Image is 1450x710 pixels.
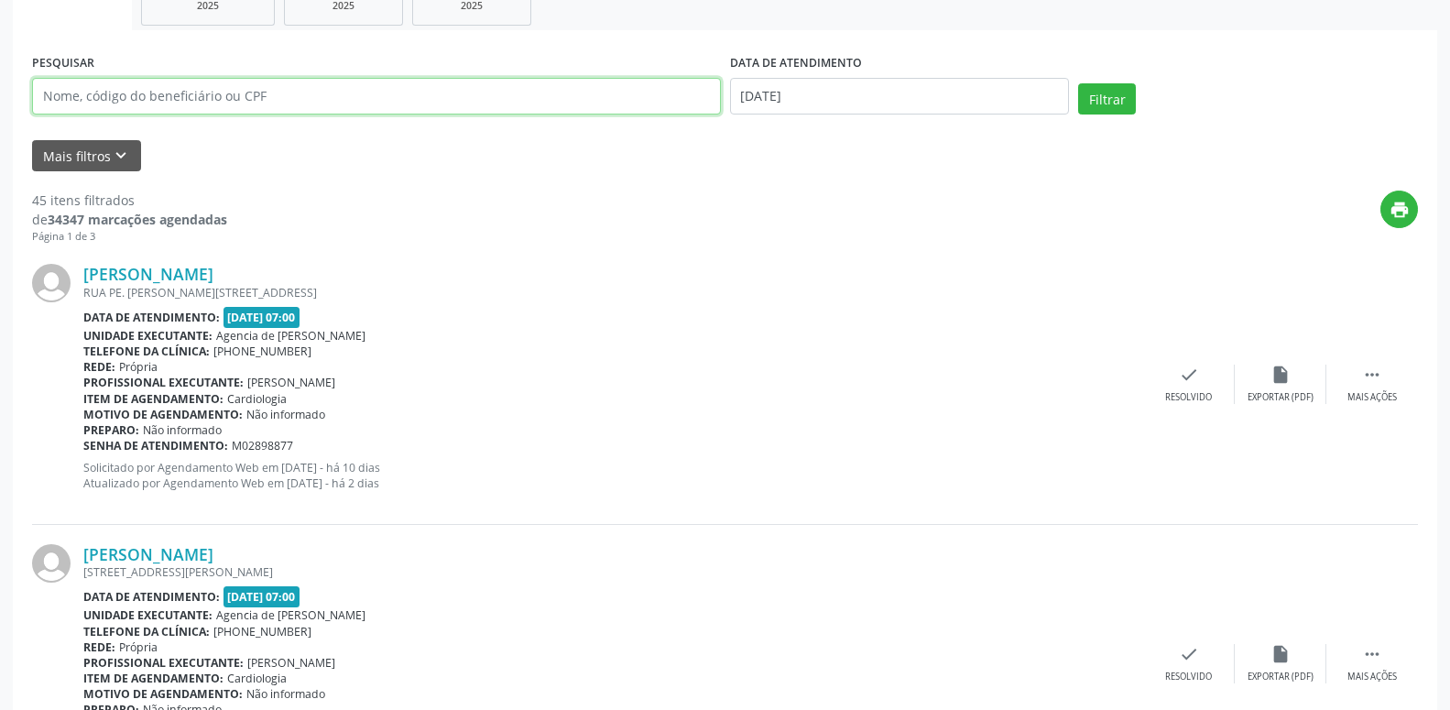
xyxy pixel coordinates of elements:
span: [PHONE_NUMBER] [213,344,311,359]
span: [DATE] 07:00 [223,586,300,607]
span: Não informado [143,422,222,438]
a: [PERSON_NAME] [83,544,213,564]
b: Motivo de agendamento: [83,686,243,702]
b: Unidade executante: [83,328,213,344]
a: [PERSON_NAME] [83,264,213,284]
b: Rede: [83,359,115,375]
input: Selecione um intervalo [730,78,1070,115]
strong: 34347 marcações agendadas [48,211,227,228]
p: Solicitado por Agendamento Web em [DATE] - há 10 dias Atualizado por Agendamento Web em [DATE] - ... [83,460,1143,491]
div: Mais ações [1347,391,1397,404]
span: Não informado [246,407,325,422]
button: Filtrar [1078,83,1136,115]
div: de [32,210,227,229]
i:  [1362,365,1382,385]
div: RUA PE. [PERSON_NAME][STREET_ADDRESS] [83,285,1143,300]
div: Resolvido [1165,391,1212,404]
span: Agencia de [PERSON_NAME] [216,607,365,623]
i: print [1390,200,1410,220]
div: Exportar (PDF) [1248,391,1314,404]
b: Profissional executante: [83,375,244,390]
span: Cardiologia [227,391,287,407]
span: [DATE] 07:00 [223,307,300,328]
span: Agencia de [PERSON_NAME] [216,328,365,344]
div: Resolvido [1165,671,1212,683]
div: [STREET_ADDRESS][PERSON_NAME] [83,564,1143,580]
i: insert_drive_file [1270,365,1291,385]
span: Não informado [246,686,325,702]
span: Própria [119,639,158,655]
button: Mais filtroskeyboard_arrow_down [32,140,141,172]
span: [PHONE_NUMBER] [213,624,311,639]
span: [PERSON_NAME] [247,655,335,671]
span: [PERSON_NAME] [247,375,335,390]
button: print [1380,191,1418,228]
b: Data de atendimento: [83,310,220,325]
span: Cardiologia [227,671,287,686]
div: Página 1 de 3 [32,229,227,245]
label: DATA DE ATENDIMENTO [730,49,862,78]
img: img [32,544,71,583]
i: keyboard_arrow_down [111,146,131,166]
b: Item de agendamento: [83,391,223,407]
i: insert_drive_file [1270,644,1291,664]
b: Rede: [83,639,115,655]
i:  [1362,644,1382,664]
img: img [32,264,71,302]
i: check [1179,644,1199,664]
b: Telefone da clínica: [83,344,210,359]
span: Própria [119,359,158,375]
label: PESQUISAR [32,49,94,78]
b: Profissional executante: [83,655,244,671]
b: Telefone da clínica: [83,624,210,639]
div: Exportar (PDF) [1248,671,1314,683]
div: 45 itens filtrados [32,191,227,210]
b: Senha de atendimento: [83,438,228,453]
b: Motivo de agendamento: [83,407,243,422]
b: Preparo: [83,422,139,438]
i: check [1179,365,1199,385]
b: Data de atendimento: [83,589,220,605]
b: Unidade executante: [83,607,213,623]
span: M02898877 [232,438,293,453]
input: Nome, código do beneficiário ou CPF [32,78,721,115]
b: Item de agendamento: [83,671,223,686]
div: Mais ações [1347,671,1397,683]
